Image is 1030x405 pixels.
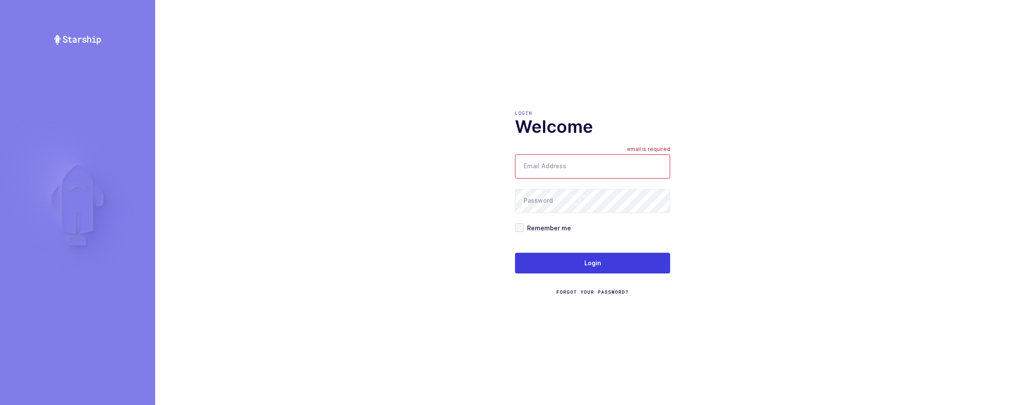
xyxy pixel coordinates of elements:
button: Login [515,253,670,273]
input: Password [515,189,670,213]
h1: Welcome [515,116,670,137]
span: Login [584,259,601,267]
img: Starship [53,35,102,45]
div: Login [515,110,670,116]
span: Remember me [524,224,571,232]
input: Email Address [515,154,670,179]
div: email is required [627,146,670,154]
a: Forgot Your Password? [556,289,629,295]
